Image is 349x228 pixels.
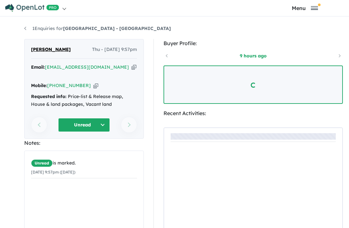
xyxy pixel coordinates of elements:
div: Recent Activities: [164,109,343,118]
a: 9 hours ago [226,53,280,59]
button: Copy [93,82,98,89]
button: Unread [58,118,110,132]
a: [PHONE_NUMBER] [47,83,91,88]
small: [DATE] 9:57pm ([DATE]) [31,170,75,174]
div: Price-list & Release map, House & land packages, Vacant land [31,93,137,108]
nav: breadcrumb [24,25,325,33]
img: Openlot PRO Logo White [5,4,59,12]
span: [PERSON_NAME] [31,46,71,54]
span: Unread [31,159,53,167]
strong: Mobile: [31,83,47,88]
button: Toggle navigation [263,5,348,11]
strong: Email: [31,64,45,70]
strong: [GEOGRAPHIC_DATA] - [GEOGRAPHIC_DATA] [63,25,171,31]
div: Notes: [24,139,144,147]
div: is marked. [31,159,137,167]
span: Thu - [DATE] 9:57pm [92,46,137,54]
div: Buyer Profile: [164,39,343,48]
a: [EMAIL_ADDRESS][DOMAIN_NAME] [45,64,129,70]
strong: Requested info: [31,94,67,99]
a: 1Enquiries for[GEOGRAPHIC_DATA] - [GEOGRAPHIC_DATA] [24,25,171,31]
button: Copy [132,64,136,71]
